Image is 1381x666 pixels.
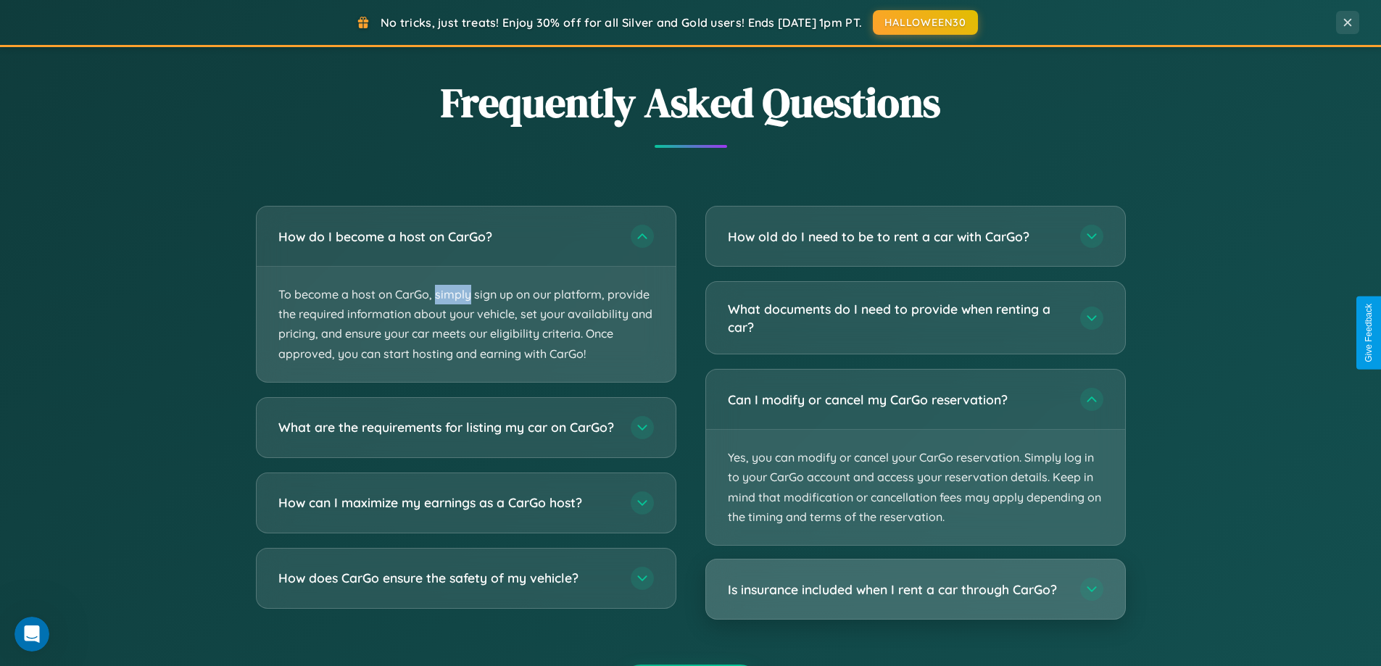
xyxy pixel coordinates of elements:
[278,418,616,436] h3: What are the requirements for listing my car on CarGo?
[728,228,1066,246] h3: How old do I need to be to rent a car with CarGo?
[278,228,616,246] h3: How do I become a host on CarGo?
[256,75,1126,130] h2: Frequently Asked Questions
[728,391,1066,409] h3: Can I modify or cancel my CarGo reservation?
[728,580,1066,599] h3: Is insurance included when I rent a car through CarGo?
[706,430,1125,545] p: Yes, you can modify or cancel your CarGo reservation. Simply log in to your CarGo account and acc...
[728,300,1066,336] h3: What documents do I need to provide when renting a car?
[257,267,676,382] p: To become a host on CarGo, simply sign up on our platform, provide the required information about...
[278,569,616,587] h3: How does CarGo ensure the safety of my vehicle?
[278,494,616,512] h3: How can I maximize my earnings as a CarGo host?
[873,10,978,35] button: HALLOWEEN30
[14,617,49,652] iframe: Intercom live chat
[381,15,862,30] span: No tricks, just treats! Enjoy 30% off for all Silver and Gold users! Ends [DATE] 1pm PT.
[1364,304,1374,362] div: Give Feedback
